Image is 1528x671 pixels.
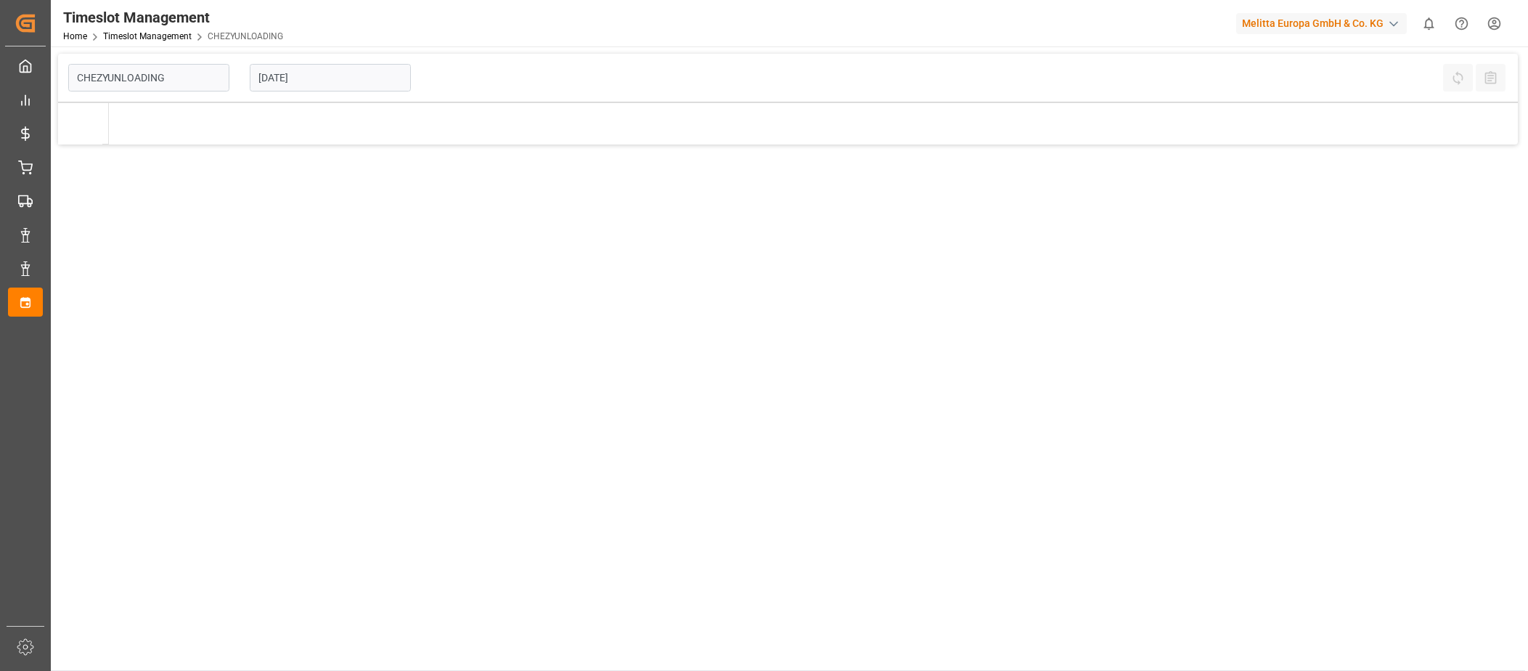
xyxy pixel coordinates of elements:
button: Melitta Europa GmbH & Co. KG [1236,9,1413,37]
a: Home [63,31,87,41]
input: DD-MM-YYYY [250,64,411,91]
input: Type to search/select [68,64,229,91]
button: Help Center [1445,7,1478,40]
a: Timeslot Management [103,31,192,41]
div: Melitta Europa GmbH & Co. KG [1236,13,1407,34]
button: show 0 new notifications [1413,7,1445,40]
div: Timeslot Management [63,7,283,28]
